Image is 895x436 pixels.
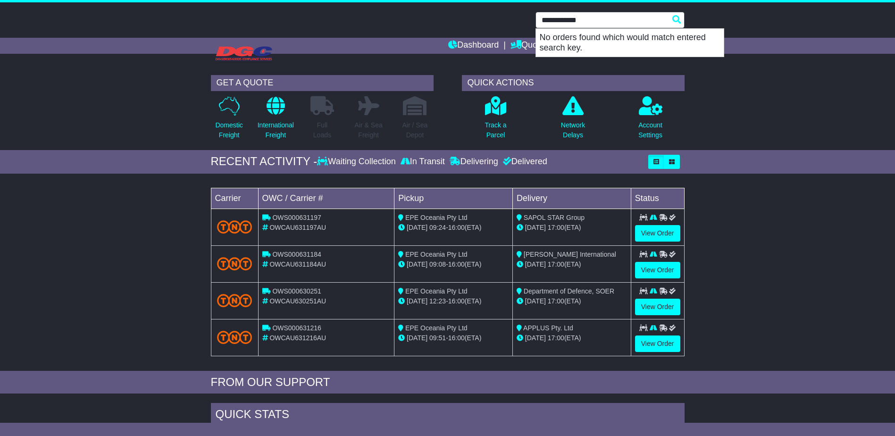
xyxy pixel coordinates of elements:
span: 16:00 [448,334,465,342]
span: OWCAU630251AU [269,297,326,305]
p: Air & Sea Freight [355,120,383,140]
p: Air / Sea Depot [402,120,428,140]
p: No orders found which would match entered search key. [536,29,724,57]
a: InternationalFreight [257,96,294,145]
span: 09:08 [429,260,446,268]
span: 17:00 [548,224,564,231]
div: Waiting Collection [317,157,398,167]
img: TNT_Domestic.png [217,257,252,270]
a: View Order [635,299,680,315]
span: APPLUS Pty. Ltd [523,324,573,332]
div: - (ETA) [398,223,509,233]
span: [PERSON_NAME] International [524,251,616,258]
span: OWS000631216 [272,324,321,332]
img: TNT_Domestic.png [217,294,252,307]
span: EPE Oceania Pty Ltd [405,251,468,258]
a: View Order [635,335,680,352]
div: Delivering [447,157,501,167]
span: [DATE] [407,334,427,342]
span: 12:23 [429,297,446,305]
p: Domestic Freight [215,120,243,140]
span: 09:51 [429,334,446,342]
span: SAPOL STAR Group [524,214,585,221]
a: Track aParcel [484,96,507,145]
div: QUICK ACTIONS [462,75,685,91]
div: RECENT ACTIVITY - [211,155,318,168]
div: (ETA) [517,260,627,269]
td: Delivery [512,188,631,209]
span: [DATE] [525,260,546,268]
div: - (ETA) [398,296,509,306]
p: Network Delays [561,120,585,140]
div: FROM OUR SUPPORT [211,376,685,389]
span: OWCAU631184AU [269,260,326,268]
a: Quote/Book [510,38,566,54]
p: Full Loads [310,120,334,140]
span: EPE Oceania Pty Ltd [405,324,468,332]
div: In Transit [398,157,447,167]
span: [DATE] [407,297,427,305]
td: OWC / Carrier # [258,188,394,209]
a: AccountSettings [638,96,663,145]
span: EPE Oceania Pty Ltd [405,214,468,221]
span: [DATE] [525,224,546,231]
span: 09:24 [429,224,446,231]
a: View Order [635,262,680,278]
span: EPE Oceania Pty Ltd [405,287,468,295]
td: Carrier [211,188,258,209]
div: GET A QUOTE [211,75,434,91]
span: OWS000631197 [272,214,321,221]
span: 17:00 [548,260,564,268]
span: 16:00 [448,224,465,231]
div: - (ETA) [398,333,509,343]
span: 16:00 [448,297,465,305]
a: View Order [635,225,680,242]
span: [DATE] [525,334,546,342]
span: OWS000631184 [272,251,321,258]
span: Department of Defence, SOER [524,287,614,295]
div: Delivered [501,157,547,167]
span: OWS000630251 [272,287,321,295]
div: (ETA) [517,223,627,233]
td: Pickup [394,188,513,209]
p: Track a Parcel [485,120,506,140]
div: (ETA) [517,333,627,343]
img: TNT_Domestic.png [217,331,252,344]
span: 17:00 [548,297,564,305]
div: Quick Stats [211,403,685,428]
span: [DATE] [407,260,427,268]
span: 17:00 [548,334,564,342]
span: [DATE] [407,224,427,231]
div: - (ETA) [398,260,509,269]
a: NetworkDelays [560,96,586,145]
div: (ETA) [517,296,627,306]
span: OWCAU631216AU [269,334,326,342]
span: OWCAU631197AU [269,224,326,231]
td: Status [631,188,684,209]
a: Dashboard [448,38,499,54]
p: International Freight [258,120,294,140]
a: DomesticFreight [215,96,243,145]
img: TNT_Domestic.png [217,220,252,233]
span: [DATE] [525,297,546,305]
span: 16:00 [448,260,465,268]
p: Account Settings [638,120,662,140]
